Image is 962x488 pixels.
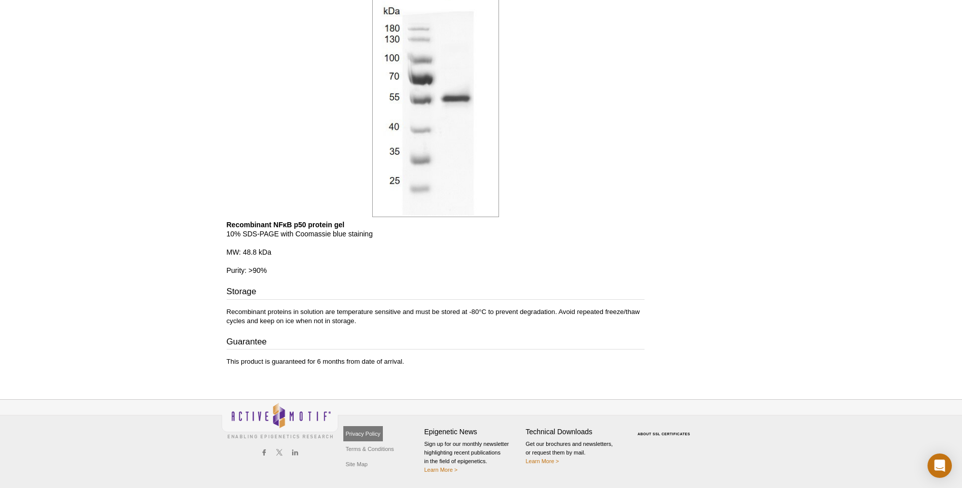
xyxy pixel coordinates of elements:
a: Privacy Policy [343,426,383,441]
p: 10% SDS-PAGE with Coomassie blue staining MW: 48.8 kDa Purity: >90% [227,220,645,275]
h4: Technical Downloads [526,428,622,436]
a: Learn More > [424,467,458,473]
h3: Guarantee [227,336,645,350]
a: Terms & Conditions [343,441,397,457]
p: Get our brochures and newsletters, or request them by mail. [526,440,622,466]
a: Learn More > [526,458,559,464]
b: Recombinant NFκB p50 protein gel [227,221,345,229]
table: Click to Verify - This site chose Symantec SSL for secure e-commerce and confidential communicati... [627,417,703,440]
h3: Storage [227,286,645,300]
a: Site Map [343,457,370,472]
p: Sign up for our monthly newsletter highlighting recent publications in the field of epigenetics. [424,440,521,474]
a: ABOUT SSL CERTIFICATES [637,432,690,436]
p: Recombinant proteins in solution are temperature sensitive and must be stored at -80°C to prevent... [227,307,645,326]
div: Open Intercom Messenger [928,454,952,478]
img: Active Motif, [222,400,338,441]
h4: Epigenetic News [424,428,521,436]
p: This product is guaranteed for 6 months from date of arrival. [227,357,645,366]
